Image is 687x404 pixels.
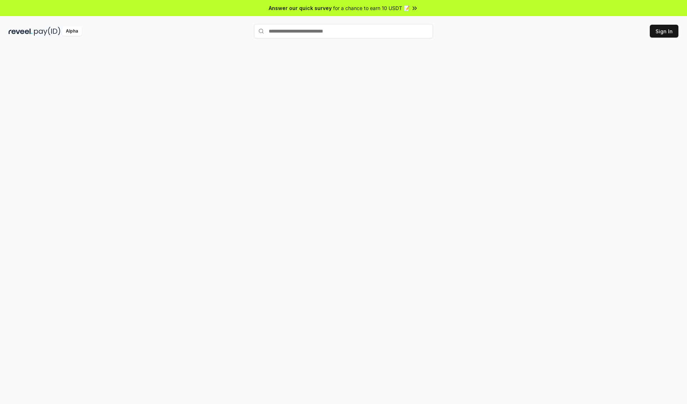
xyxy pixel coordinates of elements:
span: Answer our quick survey [269,4,332,12]
img: reveel_dark [9,27,33,36]
span: for a chance to earn 10 USDT 📝 [333,4,410,12]
button: Sign In [650,25,678,38]
img: pay_id [34,27,60,36]
div: Alpha [62,27,82,36]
